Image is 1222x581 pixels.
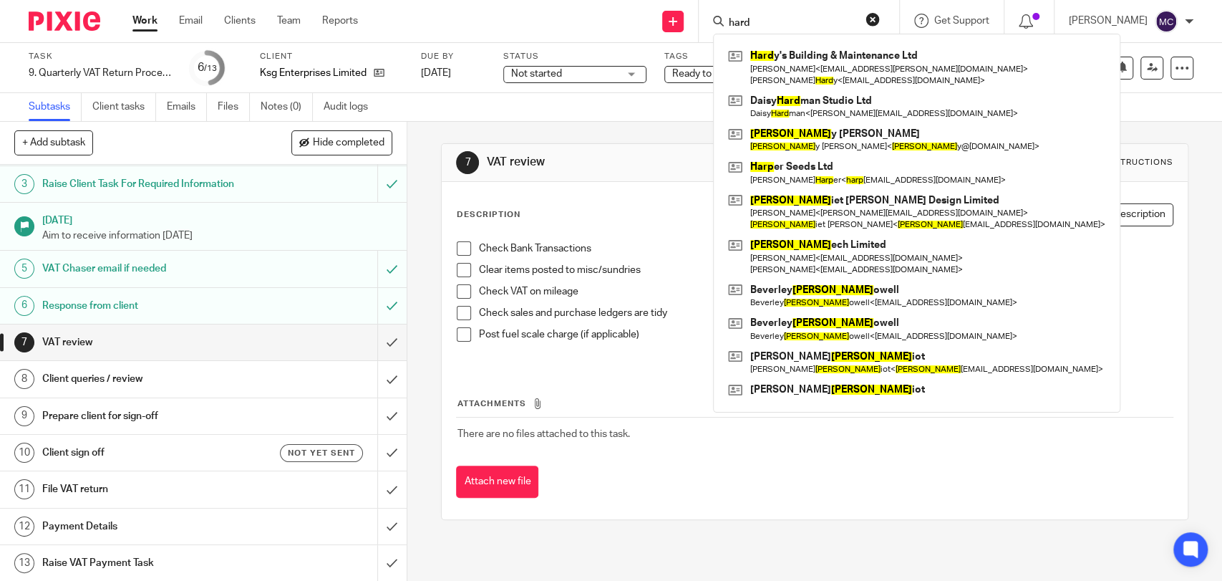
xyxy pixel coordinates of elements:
[456,466,538,498] button: Attach new file
[478,306,1172,320] p: Check sales and purchase ledgers are tidy
[14,406,34,426] div: 9
[478,263,1172,277] p: Clear items posted to misc/sundries
[672,69,772,79] span: Ready to complete + 3
[224,14,256,28] a: Clients
[487,155,845,170] h1: VAT review
[503,51,646,62] label: Status
[456,151,479,174] div: 7
[322,14,358,28] a: Reports
[29,93,82,121] a: Subtasks
[324,93,379,121] a: Audit logs
[14,296,34,316] div: 6
[204,64,217,72] small: /13
[42,229,392,243] p: Aim to receive information [DATE]
[42,210,392,228] h1: [DATE]
[218,93,250,121] a: Files
[288,447,355,459] span: Not yet sent
[934,16,989,26] span: Get Support
[14,174,34,194] div: 3
[457,429,629,439] span: There are no files attached to this task.
[313,138,384,149] span: Hide completed
[14,130,93,155] button: + Add subtask
[179,14,203,28] a: Email
[14,332,34,352] div: 7
[261,93,313,121] a: Notes (0)
[42,258,256,279] h1: VAT Chaser email if needed
[1155,10,1178,33] img: svg%3E
[1105,157,1173,168] div: Instructions
[42,405,256,427] h1: Prepare client for sign-off
[42,552,256,574] h1: Raise VAT Payment Task
[42,173,256,195] h1: Raise Client Task For Required Information
[198,59,217,76] div: 6
[42,516,256,537] h1: Payment Details
[14,479,34,499] div: 11
[42,479,256,500] h1: File VAT return
[14,259,34,279] div: 5
[865,12,880,27] button: Clear
[42,368,256,390] h1: Client queries / review
[167,93,207,121] a: Emails
[14,443,34,463] div: 10
[42,332,256,353] h1: VAT review
[29,11,100,31] img: Pixie
[29,66,172,80] div: 9. Quarterly VAT Return Process
[456,209,520,221] p: Description
[511,69,562,79] span: Not started
[14,369,34,389] div: 8
[277,14,301,28] a: Team
[132,14,157,28] a: Work
[478,241,1172,256] p: Check Bank Transactions
[42,442,256,464] h1: Client sign off
[14,517,34,537] div: 12
[92,93,156,121] a: Client tasks
[42,295,256,317] h1: Response from client
[291,130,392,155] button: Hide completed
[727,17,856,30] input: Search
[29,51,172,62] label: Task
[421,51,485,62] label: Due by
[260,51,403,62] label: Client
[1073,203,1173,226] button: Edit description
[14,553,34,573] div: 13
[478,327,1172,342] p: Post fuel scale charge (if applicable)
[260,66,367,80] p: Ksg Enterprises Limited
[478,284,1172,299] p: Check VAT on mileage
[421,68,451,78] span: [DATE]
[664,51,808,62] label: Tags
[1069,14,1148,28] p: [PERSON_NAME]
[457,400,525,408] span: Attachments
